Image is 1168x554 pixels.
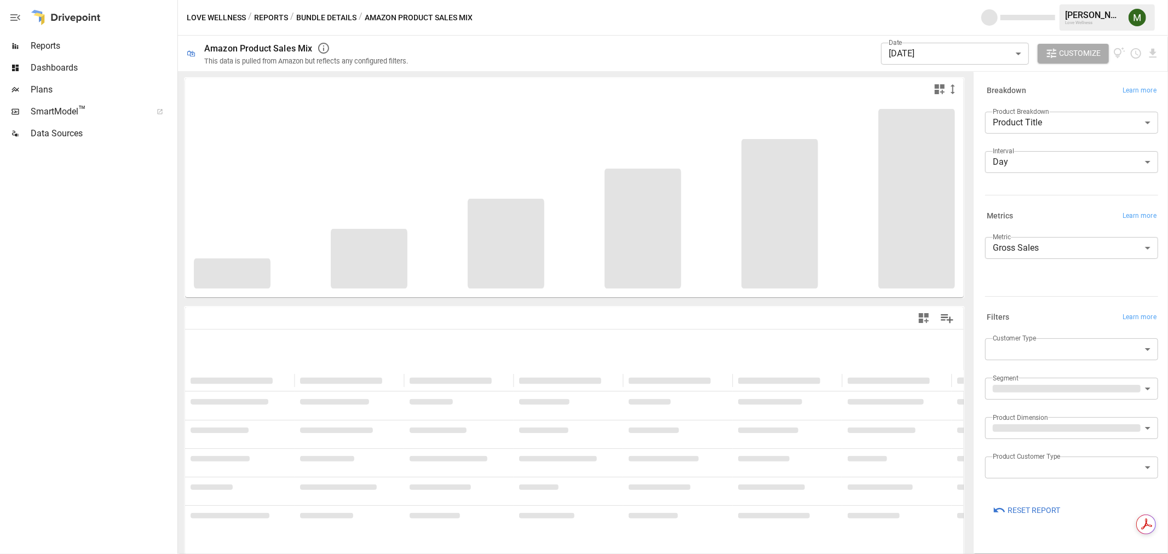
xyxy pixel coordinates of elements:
button: Meredith Lacasse [1122,2,1153,33]
label: Interval [993,146,1014,155]
div: Amazon Product Sales Mix [204,43,313,54]
div: Day [985,151,1158,173]
label: Product Breakdown [993,107,1050,116]
button: Sort [493,373,508,388]
button: Sort [712,373,727,388]
div: 🛍 [187,48,195,59]
img: Meredith Lacasse [1129,9,1146,26]
span: Reports [31,39,175,53]
span: Learn more [1123,312,1157,323]
button: Reset Report [985,500,1068,520]
span: SmartModel [31,105,145,118]
span: ™ [78,103,86,117]
button: Download report [1147,47,1159,60]
span: Learn more [1123,211,1157,222]
button: Love Wellness [187,11,246,25]
label: Product Customer Type [993,452,1061,461]
div: Gross Sales [985,237,1158,259]
span: Data Sources [31,127,175,140]
div: [PERSON_NAME] [1065,10,1122,20]
button: Sort [602,373,618,388]
h6: Metrics [987,210,1014,222]
button: Manage Columns [935,306,959,331]
div: / [248,11,252,25]
label: Product Dimension [993,413,1048,422]
span: Plans [31,83,175,96]
button: Bundle Details [296,11,356,25]
button: Reports [254,11,288,25]
h6: Filters [987,311,1010,324]
button: Schedule report [1130,47,1142,60]
div: Love Wellness [1065,20,1122,25]
button: Sort [931,373,946,388]
div: / [359,11,363,25]
button: Sort [274,373,289,388]
div: This data is pulled from Amazon but reflects any configured filters. [204,57,408,65]
label: Metric [993,232,1011,241]
label: Segment [993,373,1019,383]
label: Date [889,38,902,47]
button: Customize [1038,44,1109,64]
button: View documentation [1113,44,1126,64]
span: Customize [1060,47,1101,60]
button: Sort [821,373,837,388]
span: [DATE] [889,48,914,59]
h6: Breakdown [987,85,1026,97]
button: Sort [383,373,399,388]
span: Reset Report [1008,504,1060,517]
span: Learn more [1123,85,1157,96]
div: Product Title [985,112,1158,134]
span: Dashboards [31,61,175,74]
div: / [290,11,294,25]
label: Customer Type [993,333,1037,343]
